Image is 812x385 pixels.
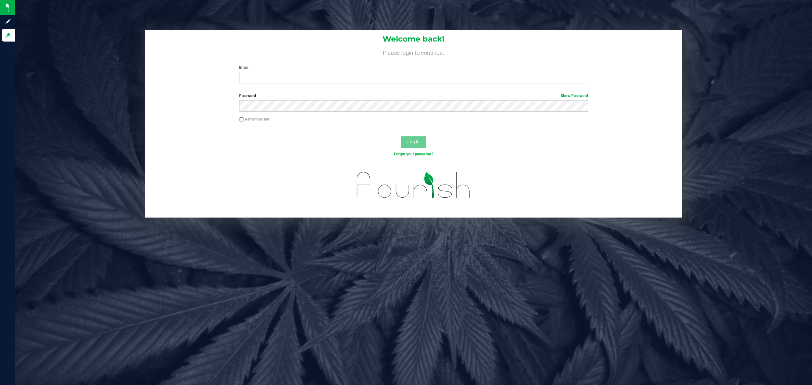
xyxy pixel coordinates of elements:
span: Password [239,94,256,98]
label: Remember me [239,116,269,122]
inline-svg: Sign up [5,18,11,25]
h4: Please login to continue. [145,48,683,56]
label: Email [239,65,588,70]
button: Log In [401,136,426,148]
a: Forgot your password? [394,152,433,156]
inline-svg: Log in [5,32,11,38]
img: flourish_logo.svg [346,164,481,207]
input: Remember me [239,117,244,122]
span: Log In [407,139,420,144]
h1: Welcome back! [145,35,683,43]
a: Show Password [561,94,588,98]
